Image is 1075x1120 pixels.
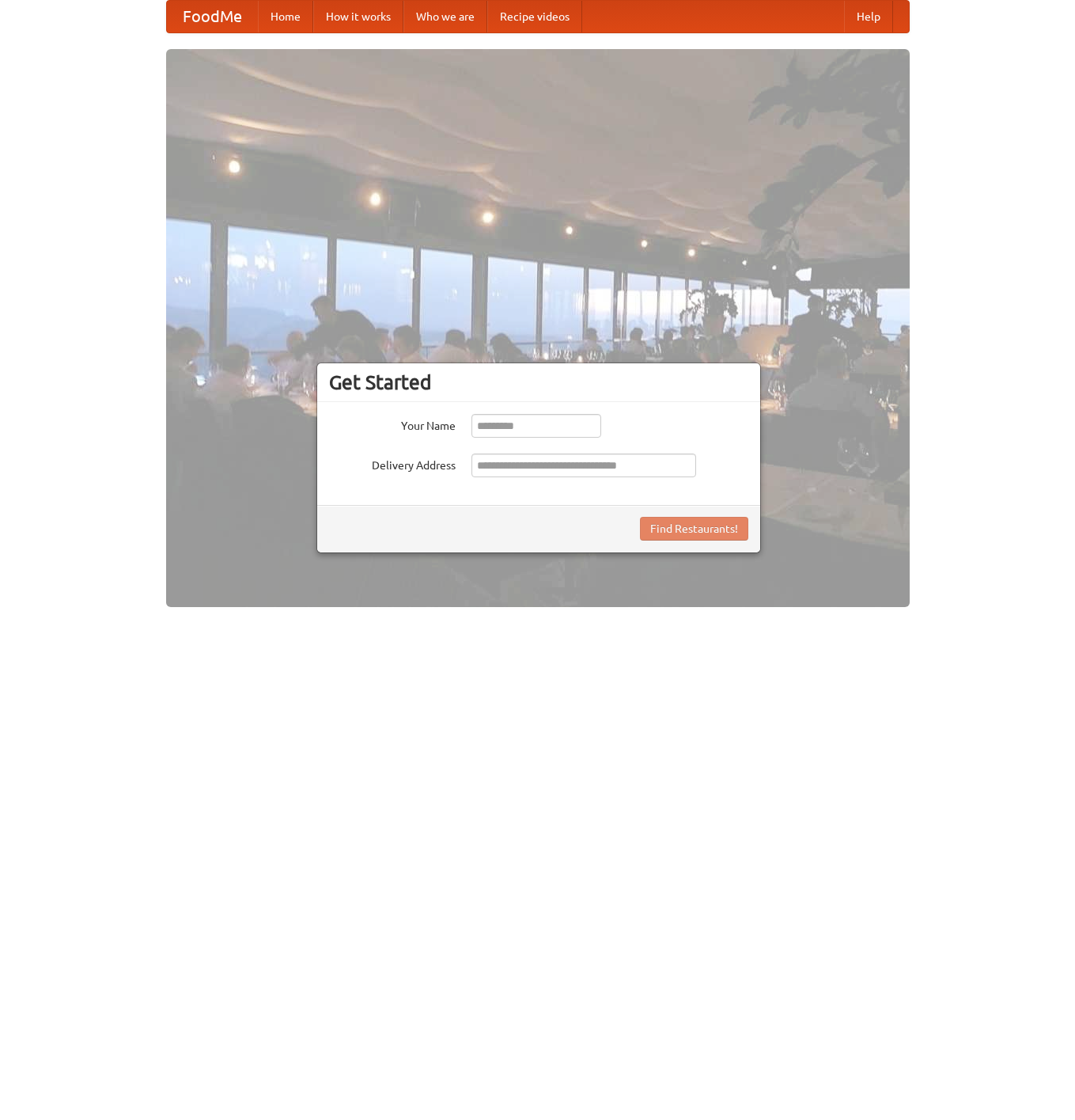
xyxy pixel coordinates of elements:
[313,1,403,32] a: How it works
[640,517,748,541] button: Find Restaurants!
[487,1,582,32] a: Recipe videos
[329,370,748,394] h3: Get Started
[329,414,456,434] label: Your Name
[167,1,258,32] a: FoodMe
[258,1,313,32] a: Home
[844,1,893,32] a: Help
[403,1,487,32] a: Who we are
[329,454,456,473] label: Delivery Address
